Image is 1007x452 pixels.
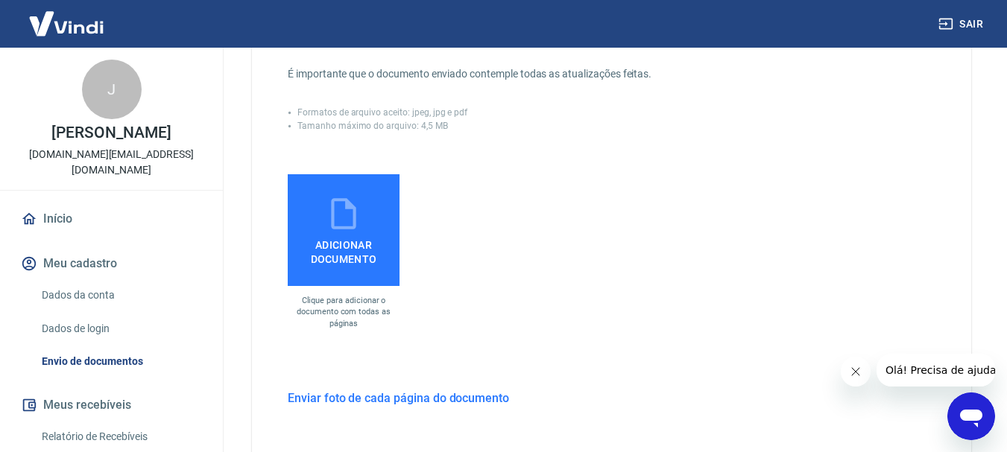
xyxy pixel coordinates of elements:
a: Início [18,203,205,235]
span: Olá! Precisa de ajuda? [9,10,125,22]
iframe: Fechar mensagem [841,357,871,386]
p: É importante que o documento enviado contemple todas as atualizações feitas. [288,66,751,82]
p: Formatos de arquivo aceito: jpeg, jpg e pdf [297,106,467,119]
a: Relatório de Recebíveis [36,421,205,452]
button: Meu cadastro [18,247,205,280]
div: J [82,60,142,119]
iframe: Mensagem da empresa [877,354,995,386]
a: Envio de documentos [36,346,205,377]
p: Clique para adicionar o documento com todas as páginas [288,295,400,329]
p: Tamanho máximo do arquivo: 4,5 MB [297,119,448,133]
img: Vindi [18,1,115,46]
h6: Enviar foto de cada página do documento [288,389,509,407]
a: Dados de login [36,313,205,344]
p: [DOMAIN_NAME][EMAIL_ADDRESS][DOMAIN_NAME] [12,147,211,178]
iframe: Botão para abrir a janela de mensagens [947,392,995,440]
label: Adicionar documento [288,174,400,286]
a: Dados da conta [36,280,205,311]
span: Adicionar documento [294,232,394,266]
button: Sair [935,10,989,38]
p: [PERSON_NAME] [51,125,171,141]
button: Meus recebíveis [18,389,205,421]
